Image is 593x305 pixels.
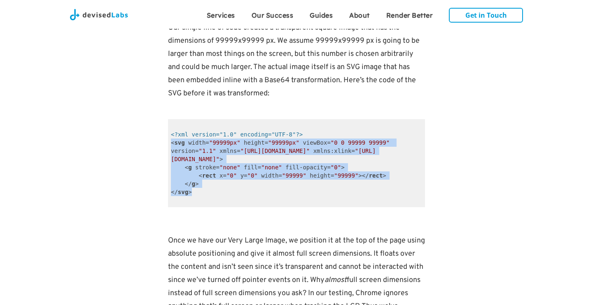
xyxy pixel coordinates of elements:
[334,172,358,179] span: "99999"
[247,172,258,179] span: "0"
[268,139,299,146] span: "99999px"
[244,139,265,146] span: height
[244,164,258,171] span: fill
[198,4,243,25] a: Services
[301,4,341,25] a: Guides
[185,180,199,187] span: </ >
[219,172,223,179] span: x
[198,148,216,154] span: "1.1"
[219,148,237,154] span: xmlns
[174,139,184,146] span: svg
[331,139,390,146] span: "0 0 99999 99999"
[282,172,306,179] span: "99999"
[226,172,237,179] span: "0"
[240,172,244,179] span: y
[362,172,386,179] span: </ >
[219,164,240,171] span: "none"
[310,172,331,179] span: height
[202,172,216,179] span: rect
[171,189,192,195] span: </ >
[313,148,352,154] span: xmlns:xlink
[378,4,441,25] a: Render Better
[171,139,393,162] span: < = = = = = = >
[171,131,303,138] span: <?xml version="1.0" encoding="UTF-8"?>
[192,180,195,187] span: g
[188,139,205,146] span: width
[303,139,327,146] span: viewBox
[449,8,523,23] a: Get in Touch
[240,148,310,154] span: "[URL][DOMAIN_NAME]"
[261,172,278,179] span: width
[195,164,216,171] span: stroke
[198,172,362,179] span: < = = = = >
[171,148,195,154] span: version
[209,139,240,146] span: "99999px"
[188,164,191,171] span: g
[331,164,341,171] span: "0"
[261,164,282,171] span: "none"
[185,164,345,171] span: < = = = >
[171,148,376,162] span: "[URL][DOMAIN_NAME]"
[168,21,425,113] p: Our single line of code creates a transparent square image that has the dimensions of 99999x99999...
[465,11,507,20] strong: Get in Touch
[341,4,378,25] a: About
[285,164,327,171] span: fill-opacity
[369,172,383,179] span: rect
[243,4,302,25] a: Our Success
[325,275,347,285] em: almost
[178,189,188,195] span: svg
